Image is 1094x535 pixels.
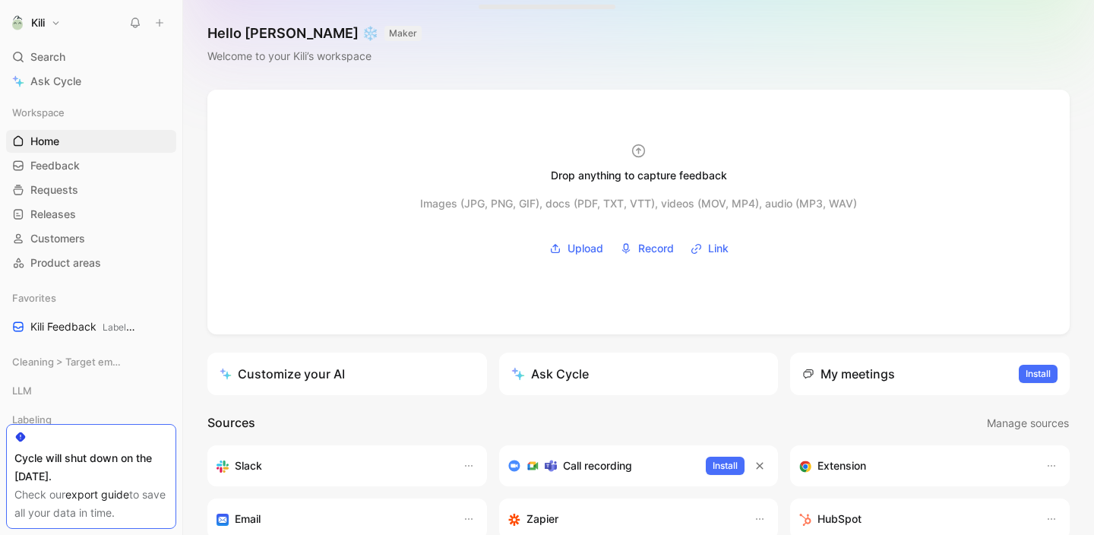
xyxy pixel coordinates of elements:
span: Customers [30,231,85,246]
div: Customize your AI [220,365,345,383]
div: My meetings [802,365,895,383]
a: Feedback [6,154,176,177]
div: Cleaning > Target empty views [6,350,176,373]
h3: Call recording [563,457,632,475]
div: Capture feedback from anywhere on the web [799,457,1030,475]
div: Images (JPG, PNG, GIF), docs (PDF, TXT, VTT), videos (MOV, MP4), audio (MP3, WAV) [420,195,857,213]
span: Install [713,458,738,473]
button: Ask Cycle [499,353,779,395]
div: LLM [6,379,176,402]
span: Cleaning > Target empty views [12,354,121,369]
button: Record [615,237,679,260]
button: Upload [544,237,609,260]
span: Ask Cycle [30,72,81,90]
span: Install [1026,366,1051,381]
a: Customize your AI [207,353,487,395]
span: Requests [30,182,78,198]
span: Labeling [103,321,139,333]
a: Product areas [6,252,176,274]
div: Check our to save all your data in time. [14,486,168,522]
span: Favorites [12,290,56,305]
div: Forward emails to your feedback inbox [217,510,447,528]
div: Cycle will shut down on the [DATE]. [14,449,168,486]
h1: Hello [PERSON_NAME] ❄️ [207,24,422,43]
span: Link [708,239,729,258]
span: Upload [568,239,603,258]
span: Labeling [12,412,52,427]
span: Workspace [12,105,65,120]
button: Install [706,457,745,475]
div: Record & transcribe meetings from Zoom, Meet & Teams. [508,457,694,475]
h3: Email [235,510,261,528]
a: Requests [6,179,176,201]
h3: Slack [235,457,262,475]
h3: Zapier [526,510,558,528]
span: Manage sources [987,414,1069,432]
a: export guide [65,488,129,501]
h1: Kili [31,16,45,30]
div: Welcome to your Kili’s workspace [207,47,422,65]
div: Search [6,46,176,68]
a: Ask Cycle [6,70,176,93]
span: Search [30,48,65,66]
a: Releases [6,203,176,226]
button: MAKER [384,26,422,41]
img: Kili [10,15,25,30]
a: Customers [6,227,176,250]
button: Install [1019,365,1058,383]
span: Record [638,239,674,258]
span: Kili Feedback [30,319,138,335]
button: Link [685,237,734,260]
h3: HubSpot [817,510,862,528]
span: Feedback [30,158,80,173]
span: LLM [12,383,32,398]
span: Releases [30,207,76,222]
div: Capture feedback from thousands of sources with Zapier (survey results, recordings, sheets, etc). [508,510,739,528]
div: Sync your customers, send feedback and get updates in Slack [217,457,447,475]
div: Favorites [6,286,176,309]
a: Kili FeedbackLabeling [6,315,176,338]
h2: Sources [207,413,255,433]
button: Manage sources [986,413,1070,433]
div: LLM [6,379,176,407]
div: Ask Cycle [511,365,589,383]
span: Product areas [30,255,101,271]
a: Home [6,130,176,153]
div: Workspace [6,101,176,124]
div: Labeling [6,408,176,431]
div: Cleaning > Target empty views [6,350,176,378]
button: KiliKili [6,12,65,33]
h3: Extension [817,457,866,475]
div: Labeling [6,408,176,435]
span: Home [30,134,59,149]
div: Drop anything to capture feedback [551,166,727,185]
